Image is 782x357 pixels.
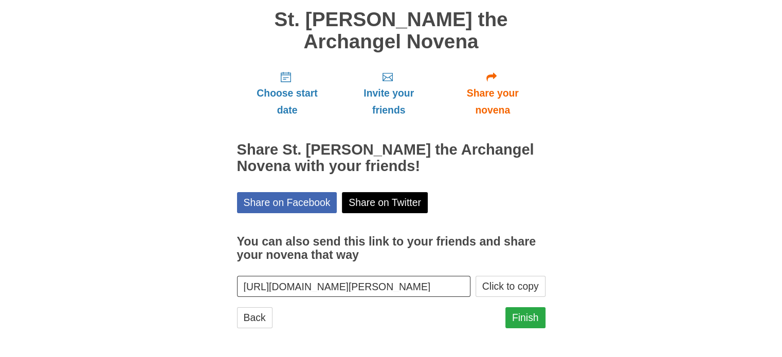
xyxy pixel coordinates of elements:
[337,63,440,124] a: Invite your friends
[505,307,545,328] a: Finish
[237,9,545,52] h1: St. [PERSON_NAME] the Archangel Novena
[348,85,429,119] span: Invite your friends
[237,142,545,175] h2: Share St. [PERSON_NAME] the Archangel Novena with your friends!
[450,85,535,119] span: Share your novena
[342,192,428,213] a: Share on Twitter
[237,63,338,124] a: Choose start date
[237,307,272,328] a: Back
[237,235,545,261] h3: You can also send this link to your friends and share your novena that way
[237,192,337,213] a: Share on Facebook
[440,63,545,124] a: Share your novena
[476,276,545,297] button: Click to copy
[247,85,328,119] span: Choose start date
